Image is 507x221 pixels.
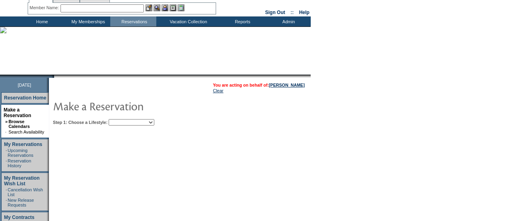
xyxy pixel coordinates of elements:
b: Step 1: Choose a Lifestyle: [53,120,107,125]
a: Reservation Home [4,95,46,101]
span: [DATE] [18,83,31,87]
a: Browse Calendars [8,119,30,129]
a: Help [299,10,309,15]
td: · [6,187,7,197]
a: My Reservation Wish List [4,175,40,187]
img: blank.gif [54,75,55,78]
td: Admin [265,16,311,26]
img: b_edit.gif [145,4,152,11]
span: :: [291,10,294,15]
td: · [6,198,7,207]
a: Search Availability [8,130,44,134]
img: b_calculator.gif [178,4,184,11]
div: Member Name: [30,4,61,11]
a: Reservation History [8,158,31,168]
td: Vacation Collection [156,16,218,26]
a: Make a Reservation [4,107,31,118]
img: pgTtlMakeReservation.gif [53,98,213,114]
td: · [6,158,7,168]
img: Impersonate [162,4,168,11]
a: Cancellation Wish List [8,187,43,197]
a: [PERSON_NAME] [269,83,305,87]
img: Reservations [170,4,176,11]
a: Upcoming Reservations [8,148,33,158]
td: Home [18,16,64,26]
img: View [154,4,160,11]
a: Sign Out [265,10,285,15]
td: · [5,130,8,134]
td: My Memberships [64,16,110,26]
img: promoShadowLeftCorner.gif [51,75,54,78]
a: My Contracts [4,215,34,220]
td: Reports [218,16,265,26]
td: Reservations [110,16,156,26]
a: My Reservations [4,142,42,147]
span: You are acting on behalf of: [213,83,305,87]
a: Clear [213,88,223,93]
b: » [5,119,8,124]
td: · [6,148,7,158]
a: New Release Requests [8,198,34,207]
